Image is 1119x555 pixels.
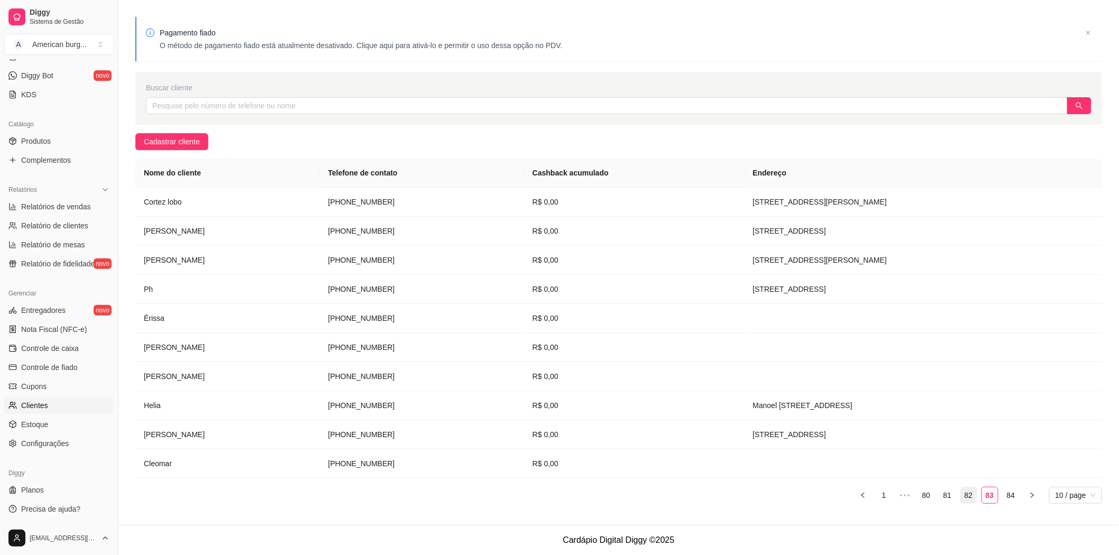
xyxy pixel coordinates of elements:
[4,359,114,376] a: Controle de fiado
[30,8,109,17] span: Diggy
[876,487,893,504] li: 1
[745,217,1102,246] td: [STREET_ADDRESS]
[4,198,114,215] a: Relatórios de vendas
[21,419,48,430] span: Estoque
[860,492,866,498] span: left
[918,487,935,504] li: 80
[21,201,91,212] span: Relatórios de vendas
[982,487,998,503] a: 83
[319,362,524,391] td: [PHONE_NUMBER]
[319,188,524,217] td: [PHONE_NUMBER]
[524,188,745,217] td: R$ 0,00
[745,275,1102,304] td: [STREET_ADDRESS]
[4,416,114,433] a: Estoque
[4,217,114,234] a: Relatório de clientes
[4,397,114,414] a: Clientes
[30,534,97,542] span: [EMAIL_ADDRESS][DOMAIN_NAME]
[745,391,1102,420] td: Manoel [STREET_ADDRESS]
[13,39,24,50] span: A
[855,487,872,504] button: left
[4,285,114,302] div: Gerenciar
[21,362,78,373] span: Controle de fiado
[21,485,44,495] span: Planos
[1029,492,1035,498] span: right
[961,487,977,503] a: 82
[146,97,1068,114] input: Pesquise pelo número de telefone ou nome
[4,67,114,84] a: Diggy Botnovo
[1024,487,1041,504] button: right
[1056,487,1096,503] span: 10 / page
[745,188,1102,217] td: [STREET_ADDRESS][PERSON_NAME]
[21,400,48,411] span: Clientes
[4,340,114,357] a: Controle de caixa
[319,333,524,362] td: [PHONE_NUMBER]
[4,435,114,452] a: Configurações
[524,275,745,304] td: R$ 0,00
[319,246,524,275] td: [PHONE_NUMBER]
[4,116,114,133] div: Catálogo
[919,487,934,503] a: 80
[4,378,114,395] a: Cupons
[524,159,745,188] th: Cashback acumulado
[319,304,524,333] td: [PHONE_NUMBER]
[135,333,319,362] td: [PERSON_NAME]
[160,27,562,38] p: Pagamento fiado
[4,255,114,272] a: Relatório de fidelidadenovo
[118,525,1119,555] footer: Cardápio Digital Diggy © 2025
[32,39,87,50] div: American burg ...
[21,438,69,449] span: Configurações
[135,420,319,449] td: [PERSON_NAME]
[897,487,914,504] span: •••
[4,302,114,319] a: Entregadoresnovo
[1049,487,1102,504] div: Page Size
[524,449,745,478] td: R$ 0,00
[21,89,36,100] span: KDS
[855,487,872,504] li: Previous Page
[135,217,319,246] td: [PERSON_NAME]
[21,136,51,146] span: Produtos
[135,391,319,420] td: Helia
[1024,487,1041,504] li: Next Page
[135,304,319,333] td: Érissa
[4,501,114,517] a: Precisa de ajuda?
[745,420,1102,449] td: [STREET_ADDRESS]
[1076,102,1083,109] span: search
[135,449,319,478] td: Cleomar
[4,4,114,30] a: DiggySistema de Gestão
[524,246,745,275] td: R$ 0,00
[135,133,208,150] button: Cadastrar cliente
[897,487,914,504] li: Previous 5 Pages
[745,159,1102,188] th: Endereço
[319,275,524,304] td: [PHONE_NUMBER]
[939,487,956,504] li: 81
[1003,487,1019,503] a: 84
[960,487,977,504] li: 82
[524,333,745,362] td: R$ 0,00
[135,275,319,304] td: Ph
[4,133,114,150] a: Produtos
[8,186,37,194] span: Relatórios
[4,321,114,338] a: Nota Fiscal (NFC-e)
[524,362,745,391] td: R$ 0,00
[524,391,745,420] td: R$ 0,00
[144,136,200,147] span: Cadastrar cliente
[4,86,114,103] a: KDS
[524,304,745,333] td: R$ 0,00
[160,40,562,51] p: O método de pagamento fiado está atualmente desativado. Clique aqui para ativá-lo e permitir o us...
[876,487,892,503] a: 1
[4,482,114,498] a: Planos
[135,159,319,188] th: Nome do cliente
[21,381,47,392] span: Cupons
[21,220,88,231] span: Relatório de clientes
[135,188,319,217] td: Cortez lobo
[524,217,745,246] td: R$ 0,00
[21,305,66,316] span: Entregadores
[319,391,524,420] td: [PHONE_NUMBER]
[21,343,79,354] span: Controle de caixa
[135,246,319,275] td: [PERSON_NAME]
[21,324,87,335] span: Nota Fiscal (NFC-e)
[319,449,524,478] td: [PHONE_NUMBER]
[21,258,95,269] span: Relatório de fidelidade
[982,487,998,504] li: 83
[4,465,114,482] div: Diggy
